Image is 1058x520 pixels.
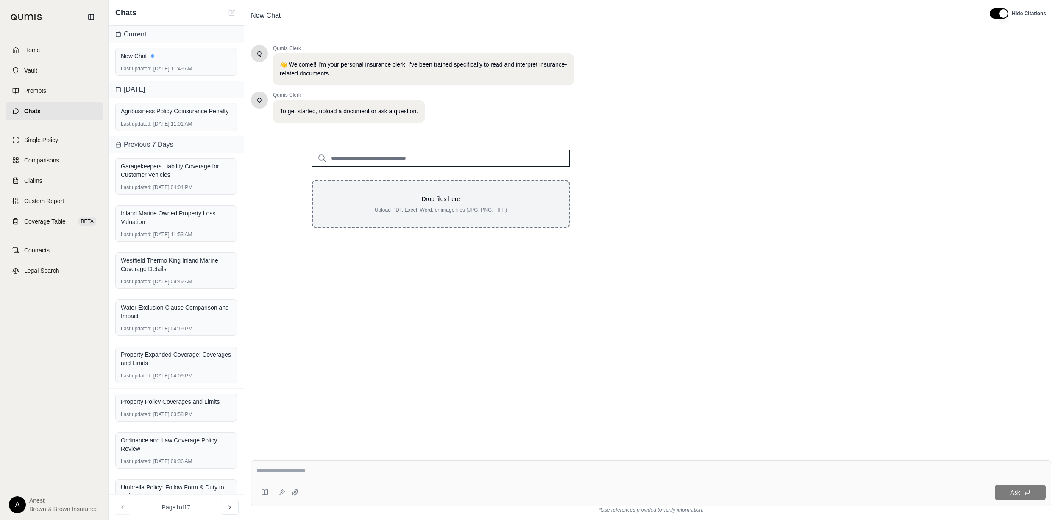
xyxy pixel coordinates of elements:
span: Qumis Clerk [273,45,574,52]
a: Custom Report [6,192,103,210]
a: Prompts [6,81,103,100]
div: A [9,496,26,513]
div: [DATE] 11:01 AM [121,120,231,127]
div: [DATE] 04:09 PM [121,372,231,379]
span: Coverage Table [24,217,66,226]
div: [DATE] 09:49 AM [121,278,231,285]
span: Claims [24,176,42,185]
div: [DATE] [109,81,244,98]
div: [DATE] 09:36 AM [121,458,231,465]
div: Ordinance and Law Coverage Policy Review [121,436,231,453]
p: Upload PDF, Excel, Word, or image files (JPG, PNG, TIFF) [326,207,555,213]
span: Legal Search [24,266,59,275]
span: Home [24,46,40,54]
span: Last updated: [121,120,152,127]
div: Umbrella Policy: Follow Form & Duty to Defend [121,483,231,500]
p: To get started, upload a document or ask a question. [280,107,418,116]
span: Brown & Brown Insurance [29,505,98,513]
span: Anesti [29,496,98,505]
div: Property Policy Coverages and Limits [121,397,231,406]
span: Chats [24,107,41,115]
span: Contracts [24,246,50,254]
span: Hide Citations [1012,10,1046,17]
div: Previous 7 Days [109,136,244,153]
span: Page 1 of 17 [162,503,191,512]
div: [DATE] 04:04 PM [121,184,231,191]
div: [DATE] 03:58 PM [121,411,231,418]
p: Drop files here [326,195,555,203]
div: Inland Marine Owned Property Loss Valuation [121,209,231,226]
span: Chats [115,7,136,19]
div: Garagekeepers Liability Coverage for Customer Vehicles [121,162,231,179]
span: Last updated: [121,325,152,332]
a: Coverage TableBETA [6,212,103,231]
span: Last updated: [121,65,152,72]
a: Vault [6,61,103,80]
span: Vault [24,66,37,75]
span: BETA [78,217,96,226]
a: Chats [6,102,103,120]
span: Prompts [24,87,46,95]
span: Comparisons [24,156,59,165]
a: Home [6,41,103,59]
a: Legal Search [6,261,103,280]
button: New Chat [227,8,237,18]
div: Westfield Thermo King Inland Marine Coverage Details [121,256,231,273]
div: Property Expanded Coverage: Coverages and Limits [121,350,231,367]
span: Last updated: [121,231,152,238]
span: Last updated: [121,372,152,379]
div: Current [109,26,244,43]
div: Water Exclusion Clause Comparison and Impact [121,303,231,320]
span: Last updated: [121,411,152,418]
div: [DATE] 04:19 PM [121,325,231,332]
span: Last updated: [121,184,152,191]
span: Custom Report [24,197,64,205]
a: Single Policy [6,131,103,149]
span: Qumis Clerk [273,92,425,98]
div: Agribusiness Policy Coinsurance Penalty [121,107,231,115]
div: [DATE] 11:49 AM [121,65,231,72]
img: Qumis Logo [11,14,42,20]
span: Ask [1010,489,1020,496]
span: Hello [257,49,262,58]
a: Claims [6,171,103,190]
span: Last updated: [121,458,152,465]
span: Single Policy [24,136,58,144]
button: Ask [995,485,1046,500]
span: Last updated: [121,278,152,285]
div: Edit Title [248,9,980,22]
div: *Use references provided to verify information. [251,506,1051,513]
a: Comparisons [6,151,103,170]
button: Collapse sidebar [84,10,98,24]
span: Hello [257,96,262,104]
div: New Chat [121,52,231,60]
a: Contracts [6,241,103,260]
span: New Chat [248,9,284,22]
div: [DATE] 11:53 AM [121,231,231,238]
p: 👋 Welcome!! I'm your personal insurance clerk. I've been trained specifically to read and interpr... [280,60,567,78]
